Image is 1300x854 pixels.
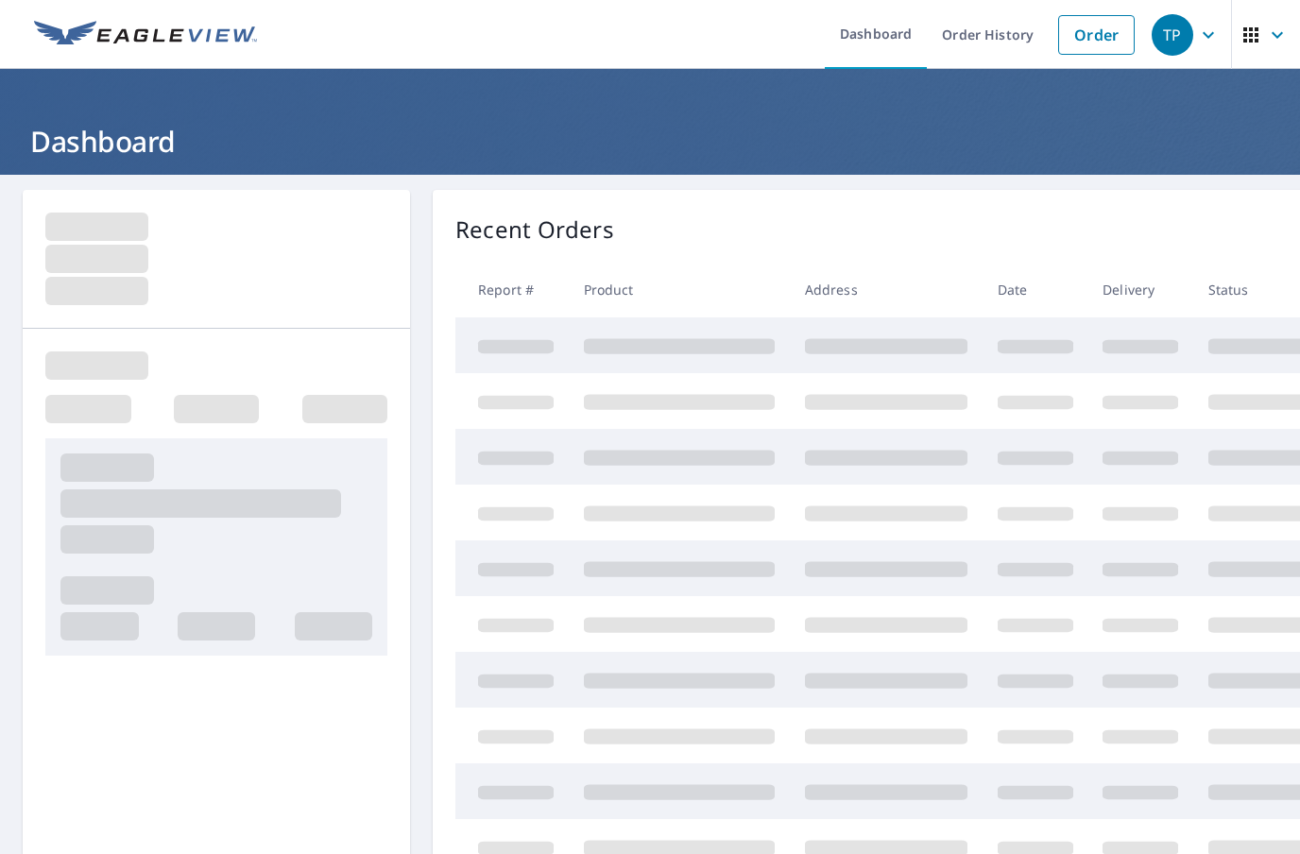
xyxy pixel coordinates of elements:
img: EV Logo [34,21,257,49]
th: Date [983,262,1088,317]
a: Order [1058,15,1135,55]
th: Address [790,262,983,317]
p: Recent Orders [455,213,614,247]
th: Delivery [1087,262,1193,317]
div: TP [1152,14,1193,56]
h1: Dashboard [23,122,1277,161]
th: Report # [455,262,569,317]
th: Product [569,262,790,317]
